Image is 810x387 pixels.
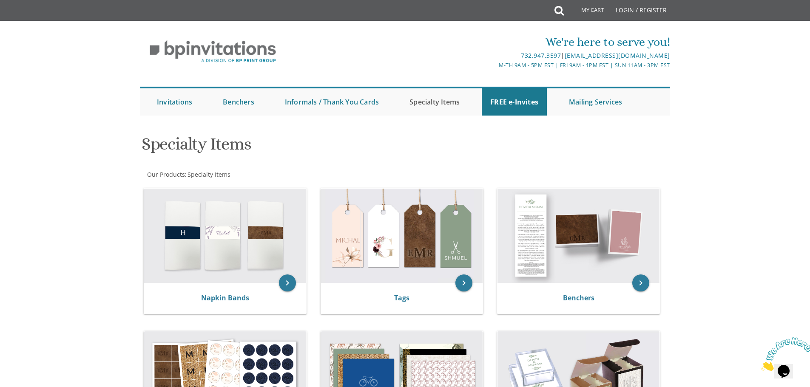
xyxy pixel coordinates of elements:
a: keyboard_arrow_right [455,274,472,291]
img: BP Invitation Loft [140,34,286,69]
div: : [140,170,405,179]
img: Napkin Bands [144,189,306,283]
a: 732.947.3597 [521,51,561,59]
a: Mailing Services [560,88,631,116]
a: My Cart [563,1,610,22]
div: We're here to serve you! [317,34,670,51]
a: Invitations [148,88,201,116]
a: Specialty Items [187,170,230,178]
a: keyboard_arrow_right [632,274,649,291]
h1: Specialty Items [142,135,489,160]
a: Informals / Thank You Cards [276,88,387,116]
a: Benchers [563,293,594,302]
a: Napkin Bands [201,293,249,302]
a: Our Products [146,170,185,178]
img: Tags [321,189,483,283]
div: M-Th 9am - 5pm EST | Fri 9am - 1pm EST | Sun 11am - 3pm EST [317,61,670,70]
img: Benchers [497,189,659,283]
a: [EMAIL_ADDRESS][DOMAIN_NAME] [565,51,670,59]
a: Tags [394,293,409,302]
a: Specialty Items [401,88,468,116]
img: Chat attention grabber [3,3,56,37]
a: keyboard_arrow_right [279,274,296,291]
div: | [317,51,670,61]
a: Benchers [214,88,263,116]
a: FREE e-Invites [482,88,547,116]
iframe: chat widget [757,334,810,374]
